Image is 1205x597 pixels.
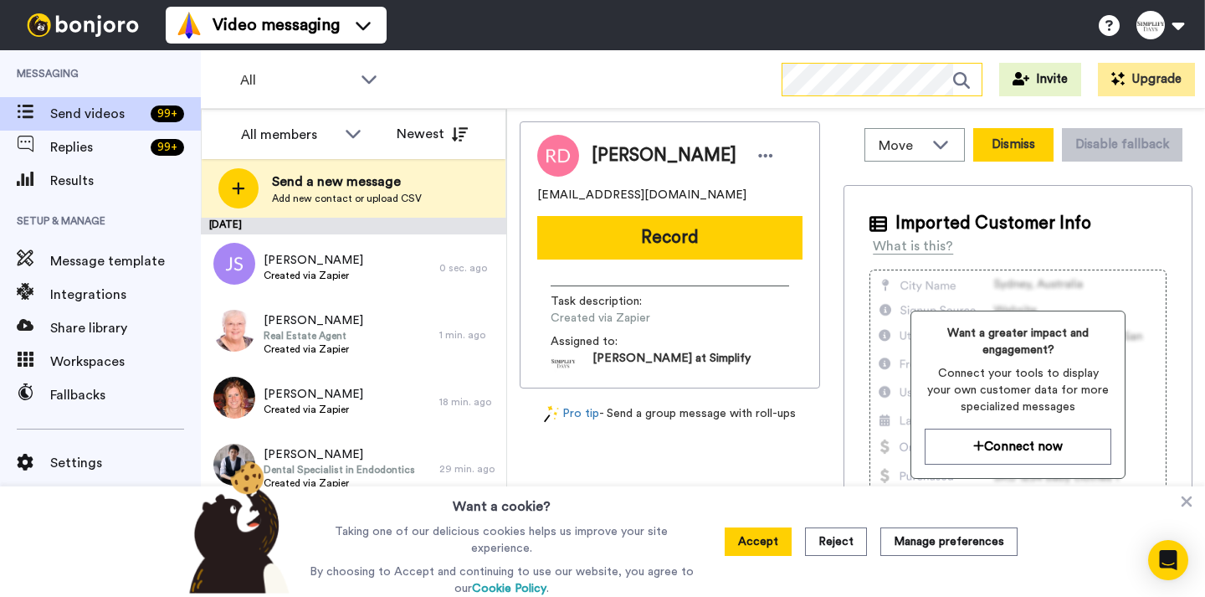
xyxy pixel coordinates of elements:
[213,13,340,37] span: Video messaging
[50,385,201,405] span: Fallbacks
[213,444,255,486] img: f30562f0-a178-4872-b2d1-52a831f6aa82.jpg
[725,528,792,556] button: Accept
[879,136,924,156] span: Move
[264,269,363,282] span: Created via Zapier
[50,453,201,473] span: Settings
[973,128,1054,162] button: Dismiss
[439,395,498,409] div: 18 min. ago
[439,328,498,342] div: 1 min. ago
[551,350,576,375] img: d68a98d3-f47b-4afc-a0d4-3a8438d4301f-1535983152.jpg
[895,211,1091,236] span: Imported Customer Info
[805,528,867,556] button: Reject
[1062,128,1182,162] button: Disable fallback
[551,333,668,350] span: Assigned to:
[50,104,144,124] span: Send videos
[537,187,746,203] span: [EMAIL_ADDRESS][DOMAIN_NAME]
[925,325,1111,358] span: Want a greater impact and engagement?
[873,236,953,256] div: What is this?
[264,463,415,476] span: Dental Specialist in Endodontics
[272,192,422,205] span: Add new contact or upload CSV
[272,172,422,192] span: Send a new message
[592,350,751,375] span: [PERSON_NAME] at Simplify
[50,171,201,191] span: Results
[50,318,201,338] span: Share library
[537,216,802,260] button: Record
[551,310,710,327] span: Created via Zapier
[176,12,203,39] img: vm-color.svg
[1098,63,1195,96] button: Upgrade
[305,564,698,597] p: By choosing to Accept and continuing to use our website, you agree to our .
[592,143,736,168] span: [PERSON_NAME]
[472,583,546,594] a: Cookie Policy
[999,63,1081,96] button: Invite
[384,117,480,151] button: Newest
[264,386,363,403] span: [PERSON_NAME]
[201,218,506,234] div: [DATE]
[264,476,415,490] span: Created via Zapier
[520,405,820,423] div: - Send a group message with roll-ups
[453,486,551,517] h3: Want a cookie?
[551,293,668,310] span: Task description :
[264,252,363,269] span: [PERSON_NAME]
[925,429,1111,465] button: Connect now
[439,261,498,275] div: 0 sec. ago
[544,405,559,423] img: magic-wand.svg
[439,462,498,476] div: 29 min. ago
[880,528,1018,556] button: Manage preferences
[151,106,184,122] div: 99 +
[241,125,336,145] div: All members
[305,523,698,557] p: Taking one of our delicious cookies helps us improve your site experience.
[213,243,255,285] img: avatar
[264,342,363,356] span: Created via Zapier
[925,365,1111,415] span: Connect your tools to display your own customer data for more specialized messages
[264,403,363,416] span: Created via Zapier
[240,70,352,90] span: All
[537,135,579,177] img: Image of Rita Dillingham
[544,405,599,423] a: Pro tip
[264,446,415,463] span: [PERSON_NAME]
[264,312,363,329] span: [PERSON_NAME]
[50,352,201,372] span: Workspaces
[174,460,298,594] img: bear-with-cookie.png
[50,285,201,305] span: Integrations
[213,310,255,352] img: 15cf44f5-c89d-44bb-9fc6-c5a2ebaf8388.jpg
[50,137,144,157] span: Replies
[213,377,255,419] img: 7a28c098-6b69-4904-a864-e4e18ad07db6.jpg
[151,139,184,156] div: 99 +
[1148,540,1188,580] div: Open Intercom Messenger
[20,13,146,37] img: bj-logo-header-white.svg
[264,329,363,342] span: Real Estate Agent
[50,251,201,271] span: Message template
